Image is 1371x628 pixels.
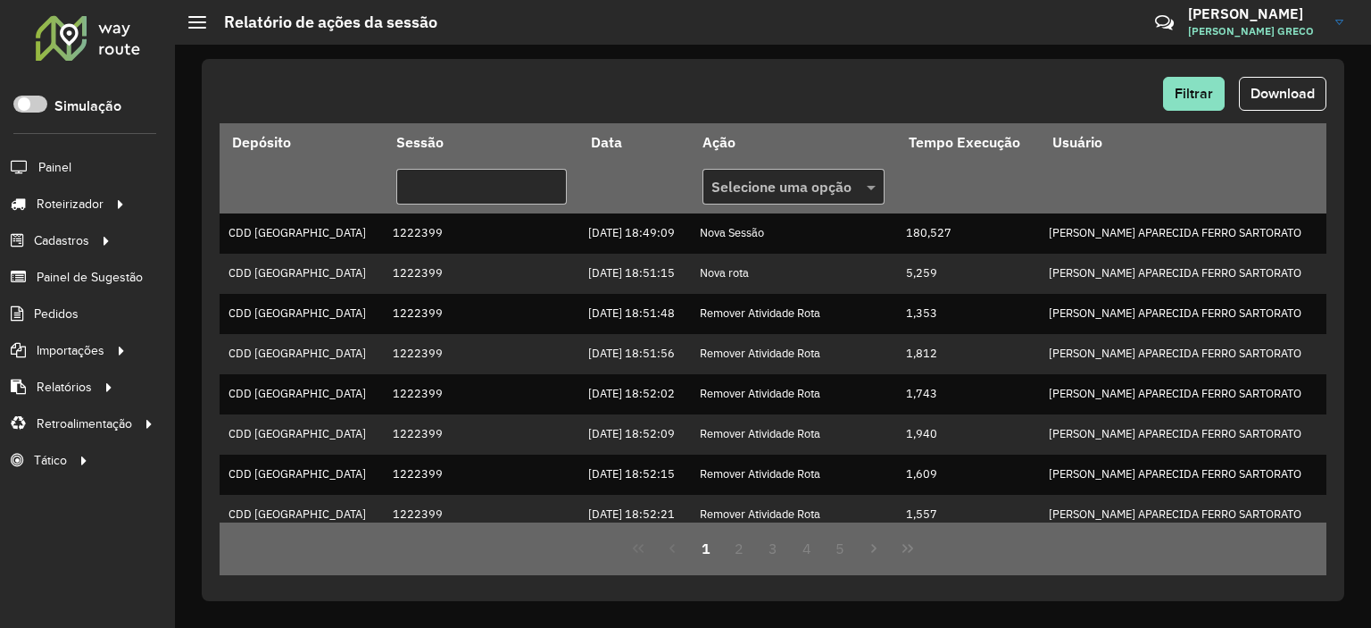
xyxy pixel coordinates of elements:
td: Remover Atividade Rota [690,374,896,414]
td: Remover Atividade Rota [690,495,896,535]
td: [DATE] 18:51:56 [579,334,690,374]
td: [PERSON_NAME] APARECIDA FERRO SARTORATO [1040,414,1326,455]
span: Importações [37,341,104,360]
td: [PERSON_NAME] APARECIDA FERRO SARTORATO [1040,254,1326,294]
span: [PERSON_NAME] GRECO [1188,23,1322,39]
td: CDD [GEOGRAPHIC_DATA] [220,214,384,254]
span: Download [1251,86,1315,101]
span: Painel [38,158,71,177]
td: 1,743 [896,374,1040,414]
td: CDD [GEOGRAPHIC_DATA] [220,334,384,374]
td: 1222399 [384,495,579,535]
span: Relatórios [37,378,92,397]
td: [PERSON_NAME] APARECIDA FERRO SARTORATO [1040,374,1326,414]
button: 1 [689,532,723,565]
td: 1,353 [896,294,1040,334]
th: Usuário [1040,123,1326,161]
th: Depósito [220,123,384,161]
td: [PERSON_NAME] APARECIDA FERRO SARTORATO [1040,455,1326,495]
td: 1222399 [384,455,579,495]
td: CDD [GEOGRAPHIC_DATA] [220,294,384,334]
td: 1,812 [896,334,1040,374]
button: Last Page [891,532,925,565]
td: [PERSON_NAME] APARECIDA FERRO SARTORATO [1040,294,1326,334]
td: [DATE] 18:49:09 [579,214,690,254]
th: Sessão [384,123,579,161]
td: 180,527 [896,214,1040,254]
button: Download [1239,77,1326,111]
button: 4 [790,532,824,565]
td: CDD [GEOGRAPHIC_DATA] [220,414,384,455]
td: [DATE] 18:52:15 [579,455,690,495]
th: Data [579,123,690,161]
span: Roteirizador [37,195,104,214]
td: Remover Atividade Rota [690,334,896,374]
td: [DATE] 18:52:09 [579,414,690,455]
button: 2 [722,532,756,565]
td: 1,557 [896,495,1040,535]
td: 1222399 [384,294,579,334]
span: Pedidos [34,305,79,323]
td: 1222399 [384,214,579,254]
td: CDD [GEOGRAPHIC_DATA] [220,455,384,495]
td: Remover Atividade Rota [690,414,896,455]
td: [DATE] 18:51:15 [579,254,690,294]
td: 1222399 [384,414,579,455]
td: CDD [GEOGRAPHIC_DATA] [220,374,384,414]
h2: Relatório de ações da sessão [206,13,437,32]
button: 3 [756,532,790,565]
td: 1,940 [896,414,1040,455]
td: 1222399 [384,334,579,374]
td: [DATE] 18:51:48 [579,294,690,334]
a: Contato Rápido [1145,4,1184,42]
label: Simulação [54,96,121,117]
button: Filtrar [1163,77,1225,111]
td: Nova Sessão [690,214,896,254]
span: Cadastros [34,231,89,250]
td: 1222399 [384,374,579,414]
button: 5 [824,532,858,565]
th: Ação [690,123,896,161]
th: Tempo Execução [896,123,1040,161]
td: Remover Atividade Rota [690,455,896,495]
td: 1222399 [384,254,579,294]
td: 1,609 [896,455,1040,495]
h3: [PERSON_NAME] [1188,5,1322,22]
span: Retroalimentação [37,414,132,433]
td: CDD [GEOGRAPHIC_DATA] [220,495,384,535]
span: Filtrar [1175,86,1213,101]
td: 5,259 [896,254,1040,294]
td: [DATE] 18:52:21 [579,495,690,535]
button: Next Page [857,532,891,565]
td: [PERSON_NAME] APARECIDA FERRO SARTORATO [1040,334,1326,374]
td: CDD [GEOGRAPHIC_DATA] [220,254,384,294]
span: Tático [34,451,67,470]
td: [PERSON_NAME] APARECIDA FERRO SARTORATO [1040,214,1326,254]
td: [DATE] 18:52:02 [579,374,690,414]
td: Nova rota [690,254,896,294]
span: Painel de Sugestão [37,268,143,287]
td: [PERSON_NAME] APARECIDA FERRO SARTORATO [1040,495,1326,535]
td: Remover Atividade Rota [690,294,896,334]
